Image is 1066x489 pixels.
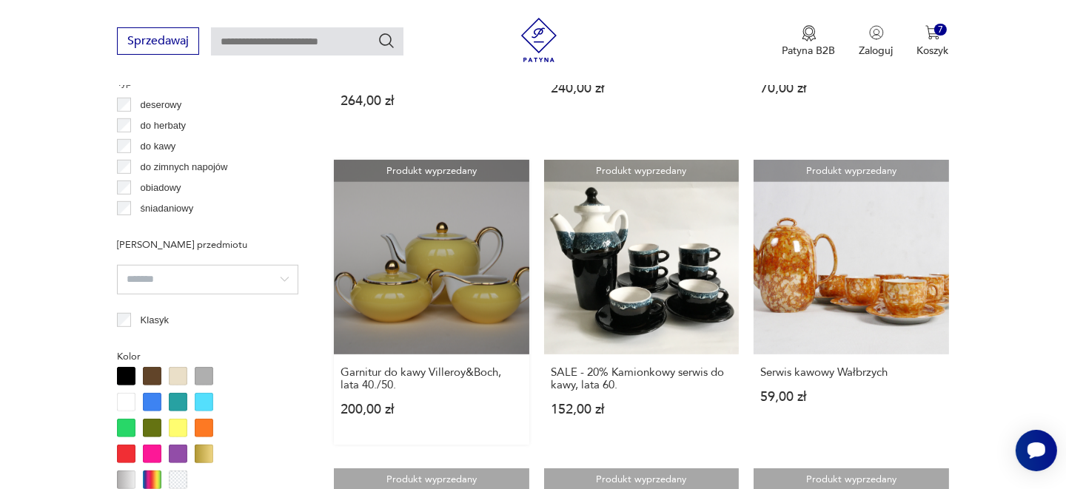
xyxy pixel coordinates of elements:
[754,160,948,445] a: Produkt wyprzedanySerwis kawowy WałbrzychSerwis kawowy Wałbrzych59,00 zł
[341,95,522,107] p: 264,00 zł
[551,366,732,391] h3: SALE - 20% Kamionkowy serwis do kawy, lata 60.
[341,366,522,391] h3: Garnitur do kawy Villeroy&Boch, lata 40./50.
[141,200,194,217] p: śniadaniowy
[802,25,817,41] img: Ikona medalu
[869,25,884,40] img: Ikonka użytkownika
[551,403,732,416] p: 152,00 zł
[782,25,836,58] a: Ikona medaluPatyna B2B
[925,25,940,40] img: Ikona koszyka
[378,32,395,50] button: Szukaj
[117,27,199,55] button: Sprzedawaj
[782,25,836,58] button: Patyna B2B
[517,18,561,62] img: Patyna - sklep z meblami i dekoracjami vintage
[760,391,942,403] p: 59,00 zł
[141,312,169,328] p: Klasyk
[341,403,522,416] p: 200,00 zł
[551,82,732,95] p: 240,00 zł
[760,82,942,95] p: 70,00 zł
[117,348,298,365] p: Kolor
[544,160,739,445] a: Produkt wyprzedanySALE - 20% Kamionkowy serwis do kawy, lata 60.SALE - 20% Kamionkowy serwis do k...
[859,44,894,58] p: Zaloguj
[141,159,228,175] p: do zimnych napojów
[782,44,836,58] p: Patyna B2B
[117,237,298,253] p: [PERSON_NAME] przedmiotu
[760,366,942,379] h3: Serwis kawowy Wałbrzych
[141,118,186,134] p: do herbaty
[334,160,529,445] a: Produkt wyprzedanyGarnitur do kawy Villeroy&Boch, lata 40./50.Garnitur do kawy Villeroy&Boch, lat...
[917,44,949,58] p: Koszyk
[141,97,182,113] p: deserowy
[117,37,199,47] a: Sprzedawaj
[934,24,947,36] div: 7
[917,25,949,58] button: 7Koszyk
[141,180,181,196] p: obiadowy
[859,25,894,58] button: Zaloguj
[1016,430,1057,471] iframe: Smartsupp widget button
[141,138,176,155] p: do kawy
